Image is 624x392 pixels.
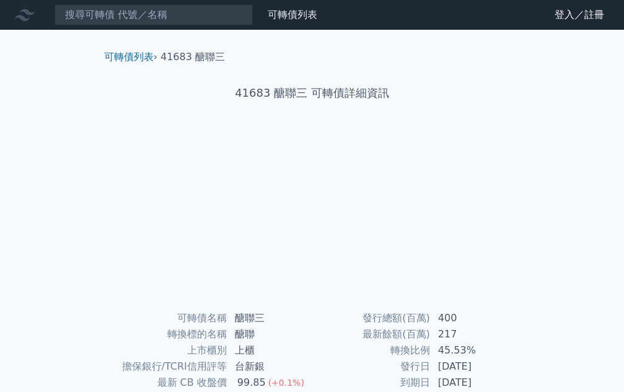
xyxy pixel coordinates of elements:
[109,375,227,391] td: 最新 CB 收盤價
[227,359,312,375] td: 台新銀
[268,9,317,20] a: 可轉債列表
[268,378,304,388] span: (+0.1%)
[104,50,157,65] li: ›
[431,359,516,375] td: [DATE]
[431,342,516,359] td: 45.53%
[109,342,227,359] td: 上市櫃別
[227,310,312,326] td: 醣聯三
[431,310,516,326] td: 400
[109,310,227,326] td: 可轉債名稱
[94,84,530,102] h1: 41683 醣聯三 可轉債詳細資訊
[160,50,225,65] li: 41683 醣聯三
[235,375,268,390] div: 99.85
[312,359,431,375] td: 發行日
[227,326,312,342] td: 醣聯
[312,342,431,359] td: 轉換比例
[312,375,431,391] td: 到期日
[545,5,614,25] a: 登入／註冊
[227,342,312,359] td: 上櫃
[55,4,253,25] input: 搜尋可轉債 代號／名稱
[104,51,154,63] a: 可轉債列表
[312,326,431,342] td: 最新餘額(百萬)
[109,359,227,375] td: 擔保銀行/TCRI信用評等
[312,310,431,326] td: 發行總額(百萬)
[431,326,516,342] td: 217
[109,326,227,342] td: 轉換標的名稱
[431,375,516,391] td: [DATE]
